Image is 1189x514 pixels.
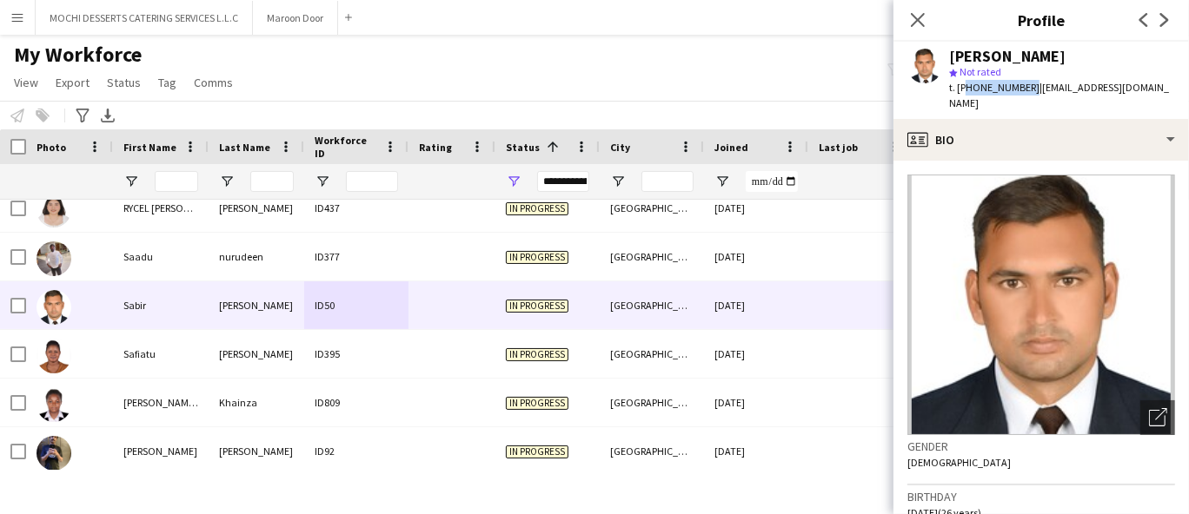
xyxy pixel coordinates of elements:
button: MOCHI DESSERTS CATERING SERVICES L.L.C [36,1,253,35]
a: View [7,71,45,94]
div: nurudeen [209,233,304,280]
input: Workforce ID Filter Input [346,171,398,192]
div: [PERSON_NAME] [209,184,304,232]
span: In progress [506,251,568,264]
div: [GEOGRAPHIC_DATA] [600,379,704,426]
button: Open Filter Menu [219,174,235,189]
div: ID92 [304,427,409,475]
span: Joined [714,141,748,154]
h3: Profile [893,9,1189,31]
span: Last job [819,141,858,154]
div: RYCEL [PERSON_NAME] [113,184,209,232]
span: Status [107,75,141,90]
img: Sabir Ali [37,290,71,325]
span: | [EMAIL_ADDRESS][DOMAIN_NAME] [949,81,1169,109]
span: My Workforce [14,42,142,68]
span: In progress [506,397,568,410]
button: Open Filter Menu [123,174,139,189]
img: Crew avatar or photo [907,175,1175,435]
div: Open photos pop-in [1140,400,1175,435]
span: Last Name [219,141,270,154]
div: [PERSON_NAME] [209,281,304,329]
img: Safiatu Newland [37,339,71,373]
div: Khainza [209,379,304,426]
input: Joined Filter Input [746,171,798,192]
img: RYCEL CHLOE OANDASAN [37,193,71,227]
h3: Gender [907,438,1175,454]
input: Last Name Filter Input [250,171,294,192]
div: [PERSON_NAME] [209,330,304,378]
button: Open Filter Menu [506,174,521,189]
span: City [610,141,630,154]
div: [PERSON_NAME] [209,427,304,475]
div: [PERSON_NAME] [113,427,209,475]
h3: Birthday [907,489,1175,504]
span: In progress [506,445,568,458]
div: [DATE] [704,427,808,475]
app-action-btn: Export XLSX [97,105,118,126]
a: Tag [151,71,183,94]
span: In progress [506,202,568,215]
span: Rating [419,141,452,154]
span: Status [506,141,540,154]
span: In progress [506,348,568,361]
span: Export [56,75,90,90]
img: Sarah Marsha Khainza [37,387,71,422]
div: Safiatu [113,330,209,378]
div: Bio [893,119,1189,161]
img: Saadu nurudeen [37,241,71,276]
div: [DATE] [704,233,808,280]
a: Export [49,71,96,94]
button: Open Filter Menu [714,174,730,189]
div: ID50 [304,281,409,329]
div: Saadu [113,233,209,280]
a: Status [100,71,148,94]
span: t. [PHONE_NUMBER] [949,81,1040,94]
div: [PERSON_NAME] [949,49,1066,64]
div: [GEOGRAPHIC_DATA] [600,281,704,329]
div: [DATE] [704,184,808,232]
div: [GEOGRAPHIC_DATA] [600,233,704,280]
div: Sabir [113,281,209,329]
img: Saroj Bhattarai [37,436,71,471]
button: Open Filter Menu [610,174,626,189]
div: [DATE] [704,281,808,329]
div: ID377 [304,233,409,280]
span: In progress [506,300,568,313]
span: Photo [37,141,66,154]
div: ID809 [304,379,409,426]
span: [DEMOGRAPHIC_DATA] [907,456,1011,469]
div: [GEOGRAPHIC_DATA] [600,184,704,232]
app-action-btn: Advanced filters [72,105,93,126]
button: Open Filter Menu [315,174,330,189]
span: Not rated [960,65,1001,78]
span: View [14,75,38,90]
div: [DATE] [704,330,808,378]
div: [DATE] [704,379,808,426]
div: [PERSON_NAME] [PERSON_NAME] [113,379,209,426]
a: Comms [187,71,240,94]
input: First Name Filter Input [155,171,198,192]
span: Comms [194,75,233,90]
button: Maroon Door [253,1,338,35]
div: ID437 [304,184,409,232]
input: City Filter Input [641,171,694,192]
span: Workforce ID [315,134,377,160]
span: First Name [123,141,176,154]
div: [GEOGRAPHIC_DATA] [600,427,704,475]
span: Tag [158,75,176,90]
div: [GEOGRAPHIC_DATA] [600,330,704,378]
div: ID395 [304,330,409,378]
